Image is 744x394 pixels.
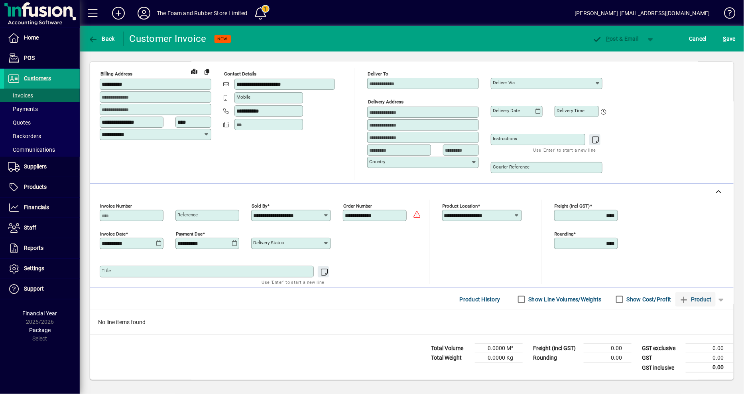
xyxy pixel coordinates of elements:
[638,363,686,373] td: GST inclusive
[575,7,710,20] div: [PERSON_NAME] [EMAIL_ADDRESS][DOMAIN_NAME]
[24,163,47,170] span: Suppliers
[130,32,207,45] div: Customer Invoice
[527,295,602,303] label: Show Line Volumes/Weights
[236,94,250,100] mat-label: Mobile
[638,344,686,353] td: GST exclusive
[475,353,523,363] td: 0.0000 Kg
[252,203,267,209] mat-label: Sold by
[24,245,43,251] span: Reports
[177,212,198,218] mat-label: Reference
[4,143,80,156] a: Communications
[4,218,80,238] a: Staff
[723,36,726,42] span: S
[589,32,643,46] button: Post & Email
[606,36,610,42] span: P
[638,353,686,363] td: GST
[24,204,49,210] span: Financials
[102,268,111,273] mat-label: Title
[8,133,41,139] span: Backorders
[90,310,734,335] div: No line items found
[106,6,131,20] button: Add
[493,164,529,170] mat-label: Courier Reference
[457,292,504,307] button: Product History
[262,277,325,287] mat-hint: Use 'Enter' to start a new line
[625,295,671,303] label: Show Cost/Profit
[369,159,385,164] mat-label: Country
[100,203,132,209] mat-label: Invoice number
[24,184,47,190] span: Products
[29,327,51,333] span: Package
[8,92,33,99] span: Invoices
[24,285,44,292] span: Support
[529,353,584,363] td: Rounding
[4,48,80,68] a: POS
[723,32,736,45] span: ave
[4,279,80,299] a: Support
[100,231,126,237] mat-label: Invoice date
[584,344,632,353] td: 0.00
[8,147,55,153] span: Communications
[24,55,35,61] span: POS
[4,198,80,218] a: Financials
[24,75,51,81] span: Customers
[4,259,80,279] a: Settings
[555,203,590,209] mat-label: Freight (incl GST)
[584,353,632,363] td: 0.00
[24,224,36,231] span: Staff
[176,231,203,237] mat-label: Payment due
[592,36,639,42] span: ost & Email
[4,102,80,116] a: Payments
[253,240,284,246] mat-label: Delivery status
[23,310,57,317] span: Financial Year
[687,32,709,46] button: Cancel
[86,32,117,46] button: Back
[493,80,515,85] mat-label: Deliver via
[427,344,475,353] td: Total Volume
[157,7,248,20] div: The Foam and Rubber Store Limited
[493,136,517,141] mat-label: Instructions
[4,129,80,143] a: Backorders
[131,6,157,20] button: Profile
[4,177,80,197] a: Products
[343,203,372,209] mat-label: Order number
[188,65,201,77] a: View on map
[4,89,80,102] a: Invoices
[555,231,574,237] mat-label: Rounding
[529,344,584,353] td: Freight (incl GST)
[368,71,388,77] mat-label: Deliver To
[8,106,38,112] span: Payments
[80,32,124,46] app-page-header-button: Back
[8,119,31,126] span: Quotes
[675,292,716,307] button: Product
[689,32,707,45] span: Cancel
[460,293,500,306] span: Product History
[686,353,734,363] td: 0.00
[686,363,734,373] td: 0.00
[201,65,213,78] button: Copy to Delivery address
[4,157,80,177] a: Suppliers
[4,28,80,48] a: Home
[427,353,475,363] td: Total Weight
[88,36,115,42] span: Back
[718,2,734,28] a: Knowledge Base
[24,34,39,41] span: Home
[4,238,80,258] a: Reports
[4,116,80,129] a: Quotes
[24,265,44,271] span: Settings
[686,344,734,353] td: 0.00
[721,32,738,46] button: Save
[679,293,712,306] span: Product
[443,203,478,209] mat-label: Product location
[557,108,585,113] mat-label: Delivery time
[475,344,523,353] td: 0.0000 M³
[533,145,596,154] mat-hint: Use 'Enter' to start a new line
[218,36,228,42] span: NEW
[493,108,520,113] mat-label: Delivery date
